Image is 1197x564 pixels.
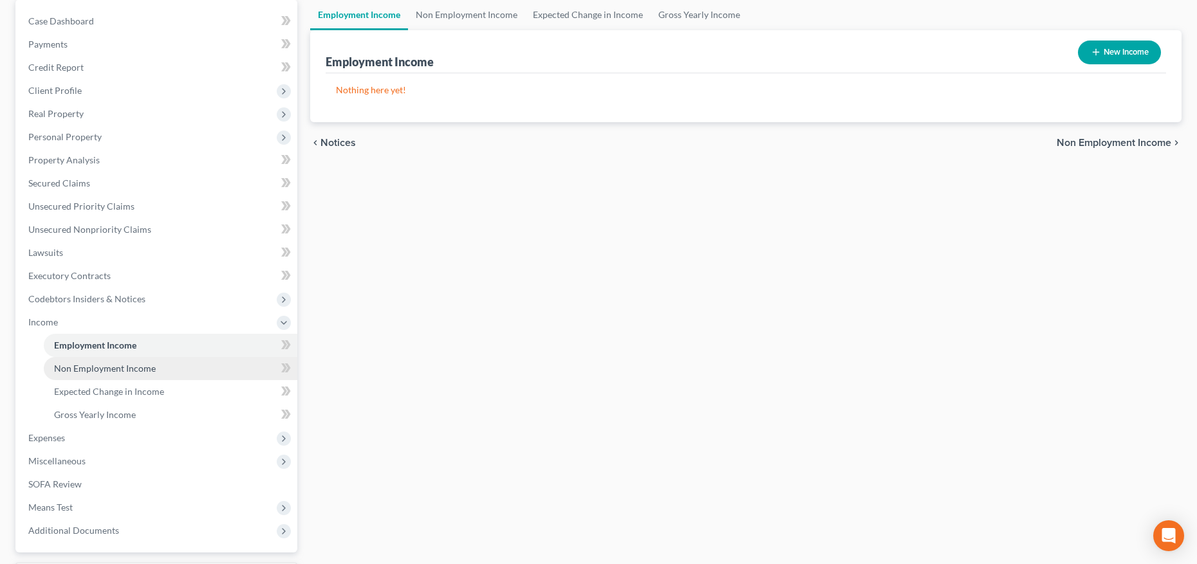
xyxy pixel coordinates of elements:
[18,10,297,33] a: Case Dashboard
[28,270,111,281] span: Executory Contracts
[1057,138,1182,148] button: Non Employment Income chevron_right
[320,138,356,148] span: Notices
[336,84,1156,96] p: Nothing here yet!
[18,264,297,287] a: Executory Contracts
[44,380,297,403] a: Expected Change in Income
[18,218,297,241] a: Unsecured Nonpriority Claims
[28,39,68,50] span: Payments
[1057,138,1171,148] span: Non Employment Income
[18,172,297,195] a: Secured Claims
[18,149,297,172] a: Property Analysis
[1171,138,1182,148] i: chevron_right
[1153,520,1184,551] div: Open Intercom Messenger
[18,195,297,218] a: Unsecured Priority Claims
[28,502,73,513] span: Means Test
[28,478,82,489] span: SOFA Review
[28,15,94,26] span: Case Dashboard
[18,56,297,79] a: Credit Report
[54,409,136,420] span: Gross Yearly Income
[28,525,119,536] span: Additional Documents
[28,62,84,73] span: Credit Report
[28,154,100,165] span: Property Analysis
[28,432,65,443] span: Expenses
[1078,41,1161,64] button: New Income
[28,293,145,304] span: Codebtors Insiders & Notices
[28,85,82,96] span: Client Profile
[28,224,151,235] span: Unsecured Nonpriority Claims
[44,403,297,426] a: Gross Yearly Income
[54,386,164,397] span: Expected Change in Income
[28,247,63,258] span: Lawsuits
[326,54,434,69] div: Employment Income
[310,138,320,148] i: chevron_left
[28,201,135,212] span: Unsecured Priority Claims
[28,177,90,188] span: Secured Claims
[18,33,297,56] a: Payments
[28,316,58,327] span: Income
[310,138,356,148] button: chevron_left Notices
[54,340,136,350] span: Employment Income
[44,334,297,357] a: Employment Income
[28,108,84,119] span: Real Property
[18,473,297,496] a: SOFA Review
[28,455,86,466] span: Miscellaneous
[54,363,156,374] span: Non Employment Income
[18,241,297,264] a: Lawsuits
[28,131,102,142] span: Personal Property
[44,357,297,380] a: Non Employment Income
